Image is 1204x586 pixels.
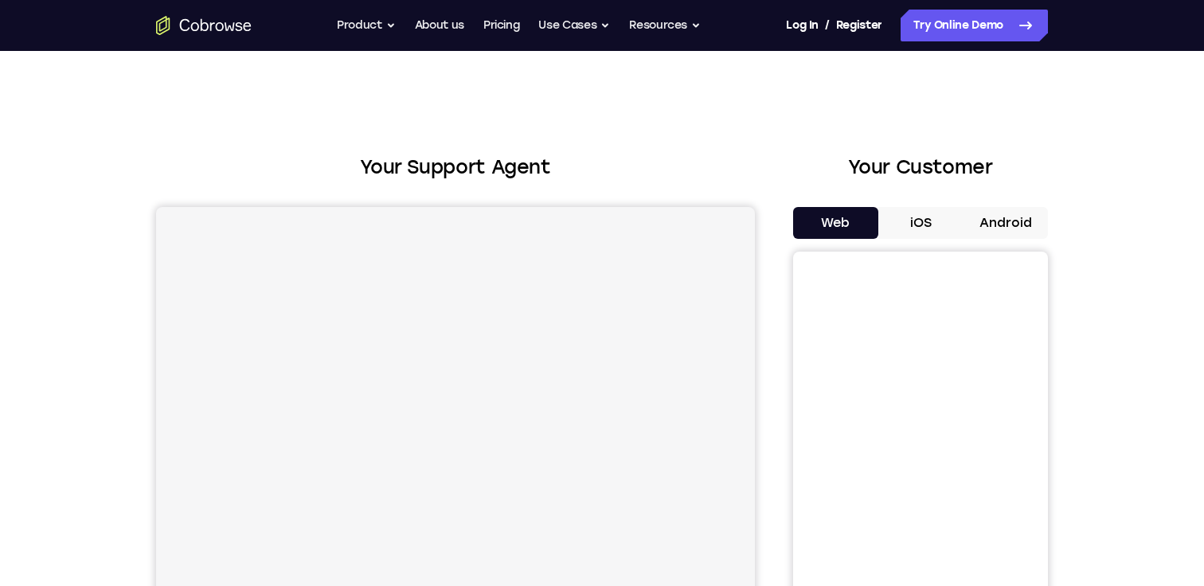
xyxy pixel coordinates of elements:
[483,10,520,41] a: Pricing
[786,10,818,41] a: Log In
[629,10,701,41] button: Resources
[337,10,396,41] button: Product
[793,153,1048,182] h2: Your Customer
[836,10,882,41] a: Register
[156,16,252,35] a: Go to the home page
[878,207,964,239] button: iOS
[825,16,830,35] span: /
[415,10,464,41] a: About us
[963,207,1048,239] button: Android
[156,153,755,182] h2: Your Support Agent
[793,207,878,239] button: Web
[901,10,1048,41] a: Try Online Demo
[538,10,610,41] button: Use Cases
